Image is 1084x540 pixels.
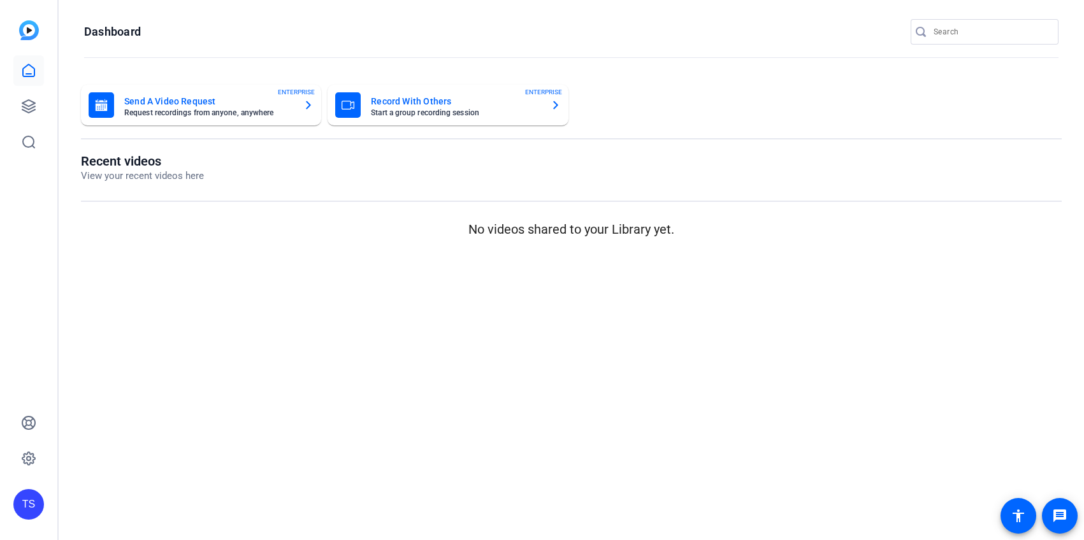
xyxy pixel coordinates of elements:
[278,87,315,97] span: ENTERPRISE
[525,87,562,97] span: ENTERPRISE
[81,153,204,169] h1: Recent videos
[371,109,540,117] mat-card-subtitle: Start a group recording session
[124,94,293,109] mat-card-title: Send A Video Request
[1052,508,1067,523] mat-icon: message
[81,220,1062,239] p: No videos shared to your Library yet.
[124,109,293,117] mat-card-subtitle: Request recordings from anyone, anywhere
[81,169,204,183] p: View your recent videos here
[19,20,39,40] img: blue-gradient.svg
[1011,508,1026,523] mat-icon: accessibility
[81,85,321,125] button: Send A Video RequestRequest recordings from anyone, anywhereENTERPRISE
[84,24,141,39] h1: Dashboard
[371,94,540,109] mat-card-title: Record With Others
[934,24,1048,39] input: Search
[13,489,44,520] div: TS
[328,85,568,125] button: Record With OthersStart a group recording sessionENTERPRISE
